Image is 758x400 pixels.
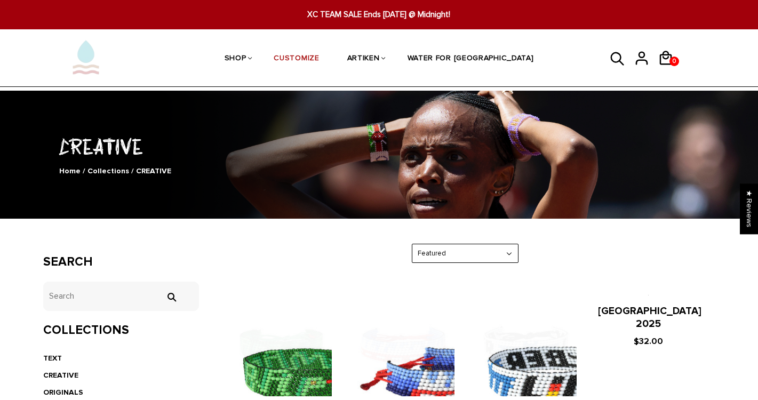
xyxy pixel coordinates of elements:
[408,31,534,87] a: WATER FOR [GEOGRAPHIC_DATA]
[43,282,200,311] input: Search
[43,371,78,380] a: CREATIVE
[83,166,85,175] span: /
[87,166,129,175] a: Collections
[43,254,200,270] h3: Search
[476,295,577,396] img: Berlin 2025
[43,354,62,363] a: TEXT
[598,305,701,330] a: [GEOGRAPHIC_DATA] 2025
[43,388,83,397] a: ORIGINALS
[161,292,182,302] input: Search
[234,9,524,21] span: XC TEAM SALE Ends [DATE] @ Midnight!
[225,31,246,87] a: SHOP
[274,31,319,87] a: CUSTOMIZE
[43,132,715,160] h1: CREATIVE
[231,295,332,396] img: Mamba Mentality
[634,336,663,347] span: $32.00
[43,323,200,338] h3: Collections
[353,295,454,396] img: Chicago 2025
[670,54,679,69] span: 0
[59,166,81,175] a: Home
[131,166,134,175] span: /
[347,31,380,87] a: ARTIKEN
[740,183,758,234] div: Click to open Judge.me floating reviews tab
[136,166,171,175] span: CREATIVE
[658,69,682,71] a: 0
